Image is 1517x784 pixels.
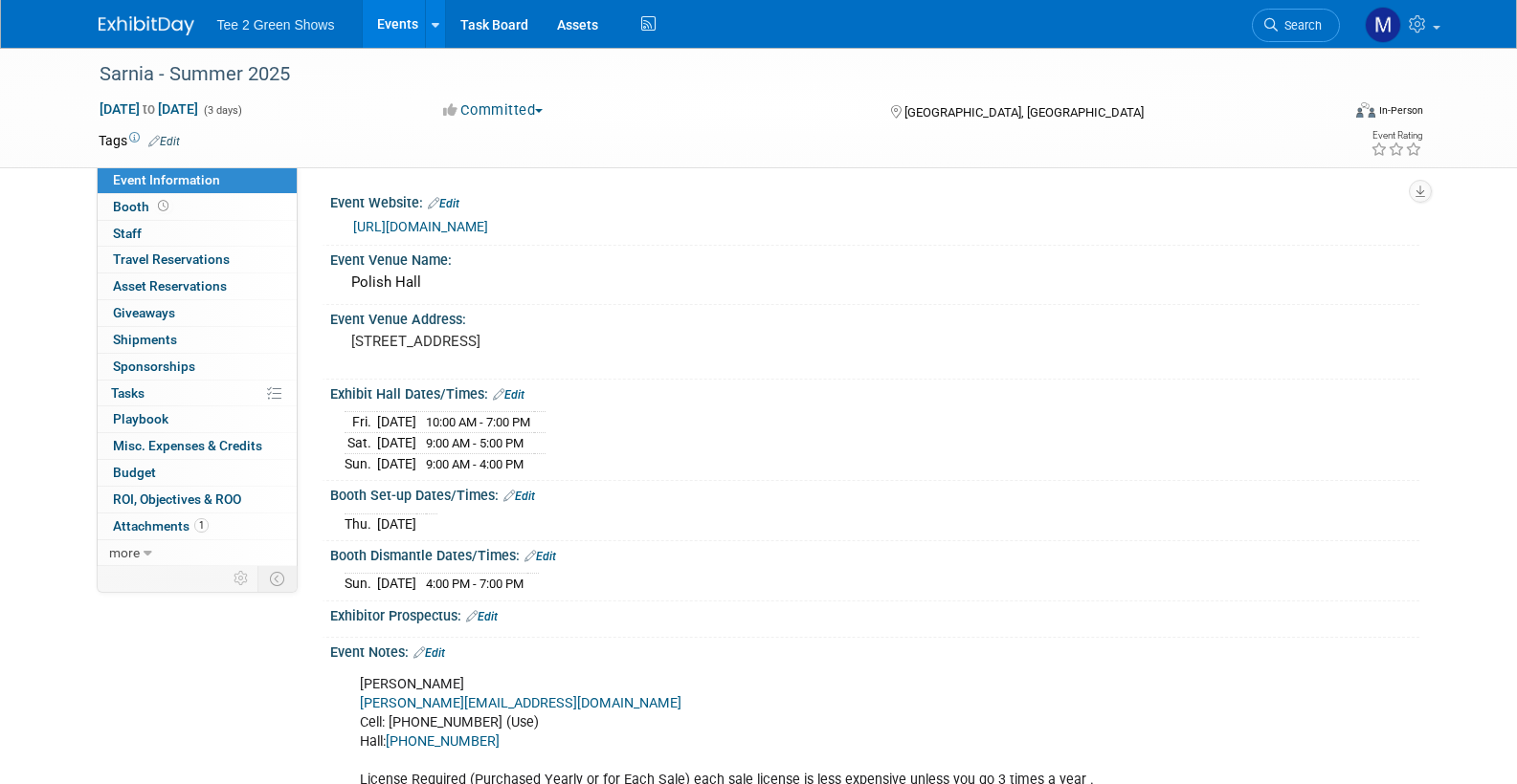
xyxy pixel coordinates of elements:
a: Giveaways [98,300,297,326]
span: Asset Reservations [113,278,227,294]
a: Search [1252,9,1340,42]
td: [DATE] [377,513,416,534]
img: ExhibitDay [99,16,194,35]
span: [GEOGRAPHIC_DATA], [GEOGRAPHIC_DATA] [904,105,1144,120]
td: [DATE] [377,453,416,473]
td: Tags [99,131,180,150]
td: [DATE] [377,433,416,454]
a: ROI, Objectives & ROO [98,487,297,512]
span: 9:00 AM - 5:00 PM [426,436,524,450]
td: Personalize Event Tab Strip [225,566,258,591]
span: Tasks [111,385,145,401]
a: Tasks [98,381,297,406]
a: Shipments [98,327,297,353]
a: Playbook [98,406,297,432]
a: Edit [413,646,445,660]
div: Polish Hall [345,268,1405,297]
div: Booth Set-up Dates/Times: [330,481,1419,506]
div: Exhibitor Prospectus: [330,601,1419,626]
span: Attachments [113,518,209,534]
span: Shipments [113,332,177,347]
div: Exhibit Hall Dates/Times: [330,380,1419,404]
span: Booth [113,199,172,214]
img: Format-Inperson.png [1356,102,1375,118]
a: Staff [98,221,297,247]
td: Fri. [345,412,377,433]
a: Budget [98,460,297,486]
span: [DATE] [DATE] [99,100,199,118]
div: Booth Dismantle Dates/Times: [330,541,1419,566]
a: Edit [466,610,498,623]
td: [DATE] [377,412,416,433]
div: Event Format [1227,99,1424,128]
span: Sponsorships [113,359,195,374]
a: [PHONE_NUMBER] [386,733,500,750]
span: Budget [113,465,156,480]
span: Misc. Expenses & Credits [113,438,262,453]
span: 1 [194,518,209,533]
a: Misc. Expenses & Credits [98,433,297,459]
div: Event Rating [1371,131,1422,141]
span: 9:00 AM - 4:00 PM [426,457,524,471]
div: Event Notes: [330,638,1419,663]
span: ROI, Objectives & ROO [113,491,241,507]
a: Asset Reservations [98,273,297,299]
a: more [98,540,297,566]
span: Playbook [113,411,168,426]
button: Committed [436,100,550,120]
a: [URL][DOMAIN_NAME] [353,219,488,234]
span: Staff [113,226,142,241]
a: Event Information [98,167,297,193]
img: Michael Kruger [1365,7,1401,43]
div: In-Person [1378,103,1423,118]
span: to [140,101,158,117]
span: Tee 2 Green Shows [217,17,335,33]
span: Booth not reserved yet [154,199,172,213]
a: Edit [493,388,524,402]
div: Event Venue Name: [330,246,1419,270]
a: Travel Reservations [98,247,297,272]
a: Edit [148,135,180,148]
a: [PERSON_NAME][EMAIL_ADDRESS][DOMAIN_NAME] [360,695,681,711]
span: Event Information [113,172,220,187]
td: Thu. [345,513,377,534]
td: Sat. [345,433,377,454]
span: Travel Reservations [113,251,230,267]
span: (3 days) [202,104,242,117]
span: 10:00 AM - 7:00 PM [426,415,530,429]
td: Toggle Event Tabs [257,566,297,591]
td: Sun. [345,453,377,473]
a: Edit [428,197,459,210]
span: more [109,545,140,560]
span: 4:00 PM - 7:00 PM [426,577,524,591]
td: Sun. [345,574,377,594]
a: Booth [98,194,297,220]
a: Attachments1 [98,513,297,539]
div: Sarnia - Summer 2025 [93,57,1311,92]
a: Edit [503,490,535,503]
div: Event Venue Address: [330,305,1419,329]
span: Search [1278,18,1322,33]
a: Sponsorships [98,354,297,380]
td: [DATE] [377,574,416,594]
a: Edit [524,550,556,563]
span: Giveaways [113,305,175,320]
div: Event Website: [330,188,1419,213]
pre: [STREET_ADDRESS] [351,333,763,350]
